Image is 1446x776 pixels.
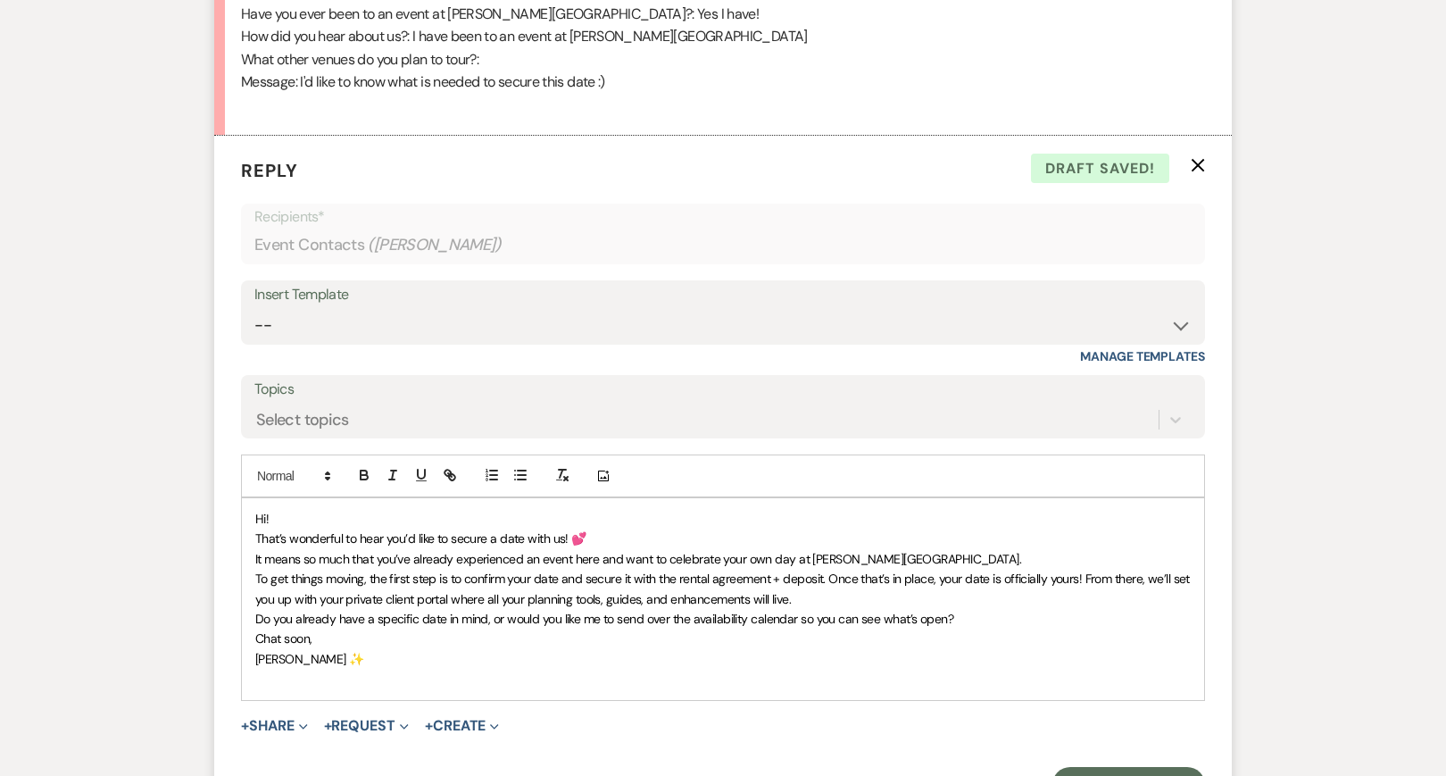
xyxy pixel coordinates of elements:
[255,511,269,527] span: Hi!
[254,205,1192,229] p: Recipients*
[255,611,953,627] span: Do you already have a specific date in mind, or would you like me to send over the availability c...
[241,719,249,733] span: +
[254,228,1192,263] div: Event Contacts
[324,719,332,733] span: +
[241,719,308,733] button: Share
[254,377,1192,403] label: Topics
[324,719,409,733] button: Request
[255,651,364,667] span: [PERSON_NAME] ✨
[1080,348,1205,364] a: Manage Templates
[425,719,433,733] span: +
[255,530,586,547] span: That’s wonderful to hear you’d like to secure a date with us! 💕
[1031,154,1169,184] span: Draft saved!
[368,233,502,257] span: ( [PERSON_NAME] )
[255,571,1193,606] span: To get things moving, the first step is to confirm your date and secure it with the rental agreem...
[241,159,298,182] span: Reply
[255,630,312,647] span: Chat soon,
[256,407,349,431] div: Select topics
[425,719,499,733] button: Create
[255,551,1021,567] span: It means so much that you’ve already experienced an event here and want to celebrate your own day...
[254,282,1192,308] div: Insert Template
